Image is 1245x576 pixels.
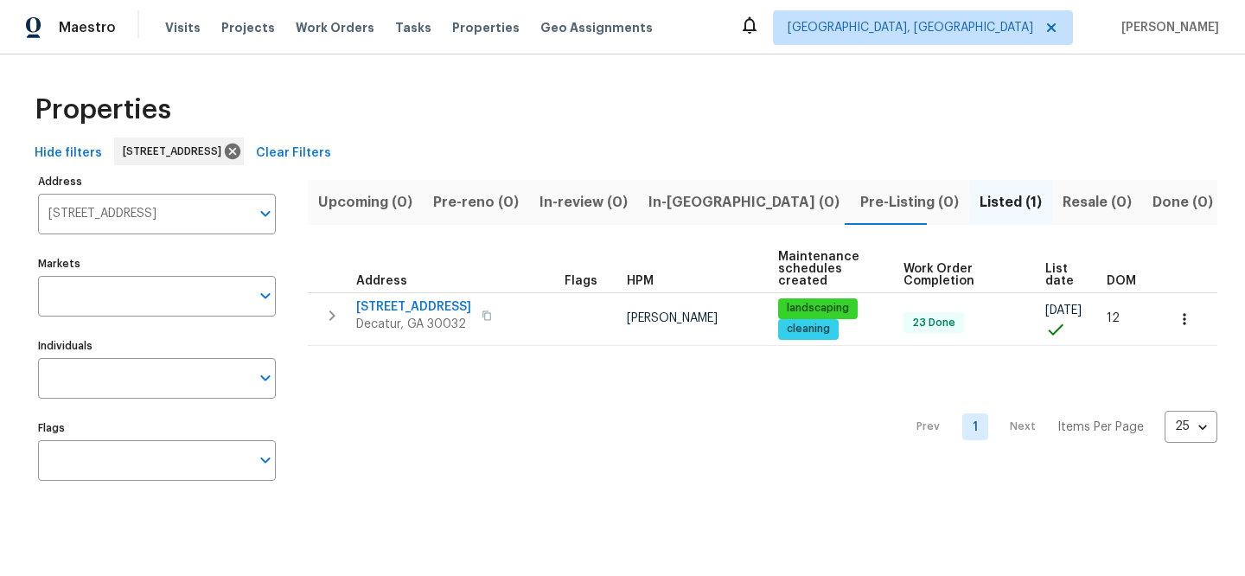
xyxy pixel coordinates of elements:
span: [GEOGRAPHIC_DATA], [GEOGRAPHIC_DATA] [788,19,1033,36]
span: Upcoming (0) [318,190,412,214]
span: Geo Assignments [540,19,653,36]
span: landscaping [780,301,856,316]
span: Visits [165,19,201,36]
label: Address [38,176,276,187]
span: Maintenance schedules created [778,251,874,287]
span: Decatur, GA 30032 [356,316,471,333]
span: List date [1045,263,1077,287]
span: Projects [221,19,275,36]
span: Pre-Listing (0) [860,190,959,214]
span: [PERSON_NAME] [627,312,718,324]
label: Individuals [38,341,276,351]
a: Goto page 1 [962,413,988,440]
span: [PERSON_NAME] [1114,19,1219,36]
button: Open [253,448,278,472]
span: Work Order Completion [903,263,1017,287]
span: Pre-reno (0) [433,190,519,214]
button: Hide filters [28,138,109,170]
span: DOM [1107,275,1136,287]
span: Listed (1) [980,190,1042,214]
span: Address [356,275,407,287]
span: In-[GEOGRAPHIC_DATA] (0) [648,190,840,214]
span: Resale (0) [1063,190,1132,214]
span: Work Orders [296,19,374,36]
div: 25 [1165,404,1217,449]
span: 23 Done [905,316,962,330]
span: Done (0) [1152,190,1213,214]
nav: Pagination Navigation [900,356,1217,498]
span: Clear Filters [256,143,331,164]
span: Flags [565,275,597,287]
span: [STREET_ADDRESS] [123,143,228,160]
label: Flags [38,423,276,433]
span: In-review (0) [539,190,628,214]
div: [STREET_ADDRESS] [114,138,244,165]
span: [STREET_ADDRESS] [356,298,471,316]
span: 12 [1107,312,1120,324]
span: Properties [452,19,520,36]
span: Tasks [395,22,431,34]
span: Properties [35,101,171,118]
button: Open [253,366,278,390]
button: Open [253,284,278,308]
p: Items Per Page [1057,419,1144,436]
span: HPM [627,275,654,287]
label: Markets [38,259,276,269]
span: cleaning [780,322,837,336]
button: Open [253,202,278,226]
span: Hide filters [35,143,102,164]
span: Maestro [59,19,116,36]
button: Clear Filters [249,138,338,170]
span: [DATE] [1045,304,1082,317]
